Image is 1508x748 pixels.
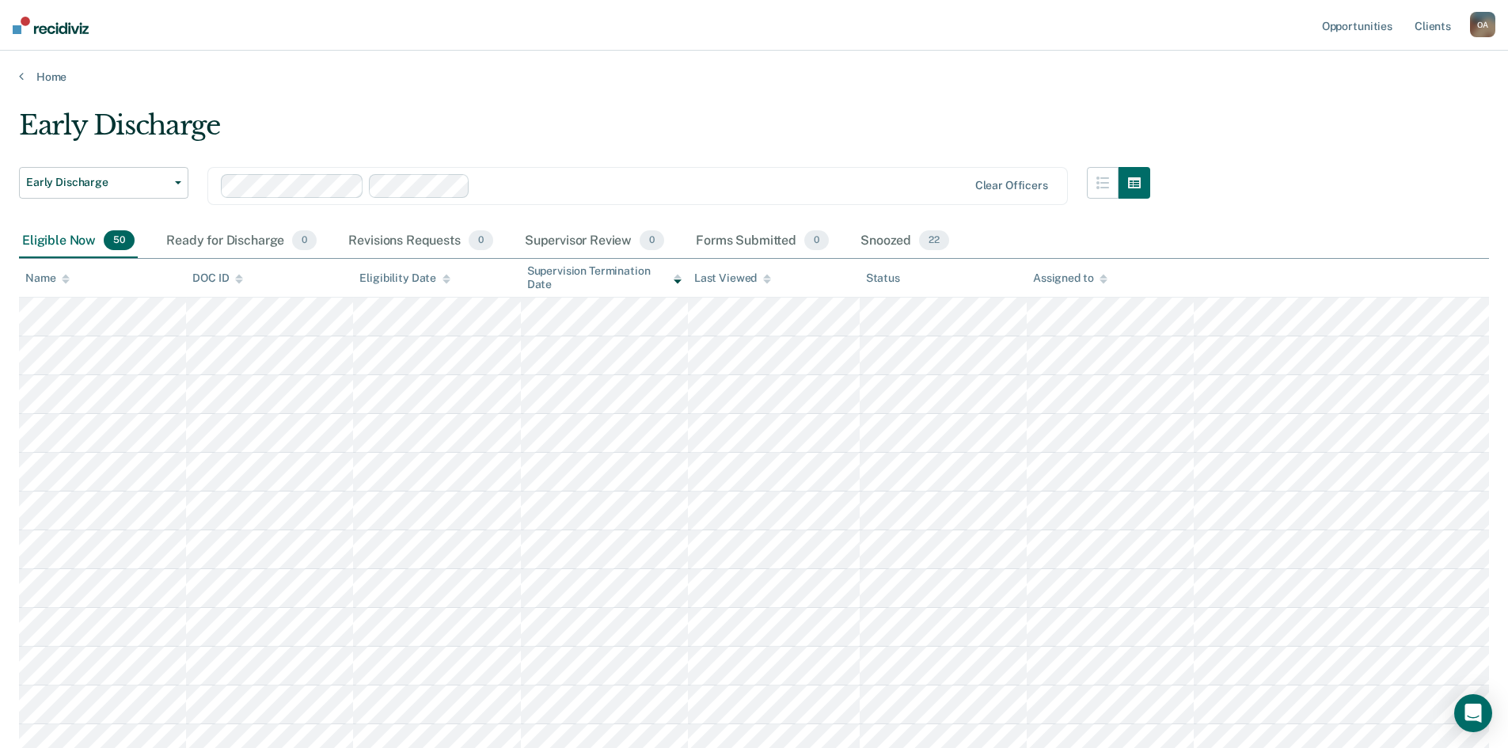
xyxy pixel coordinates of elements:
div: Supervision Termination Date [527,264,682,291]
div: Last Viewed [694,271,771,285]
span: 0 [469,230,493,251]
div: Forms Submitted0 [693,224,832,259]
span: Early Discharge [26,176,169,189]
div: DOC ID [192,271,243,285]
div: Revisions Requests0 [345,224,496,259]
button: OA [1470,12,1495,37]
span: 0 [804,230,829,251]
div: Open Intercom Messenger [1454,694,1492,732]
div: Status [866,271,900,285]
div: Eligibility Date [359,271,450,285]
div: Snoozed22 [857,224,952,259]
div: Clear officers [975,179,1048,192]
a: Home [19,70,1489,84]
div: Ready for Discharge0 [163,224,320,259]
span: 0 [292,230,317,251]
span: 0 [640,230,664,251]
span: 22 [919,230,949,251]
div: Name [25,271,70,285]
div: Early Discharge [19,109,1150,154]
span: 50 [104,230,135,251]
div: O A [1470,12,1495,37]
div: Supervisor Review0 [522,224,668,259]
button: Early Discharge [19,167,188,199]
img: Recidiviz [13,17,89,34]
div: Assigned to [1033,271,1107,285]
div: Eligible Now50 [19,224,138,259]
